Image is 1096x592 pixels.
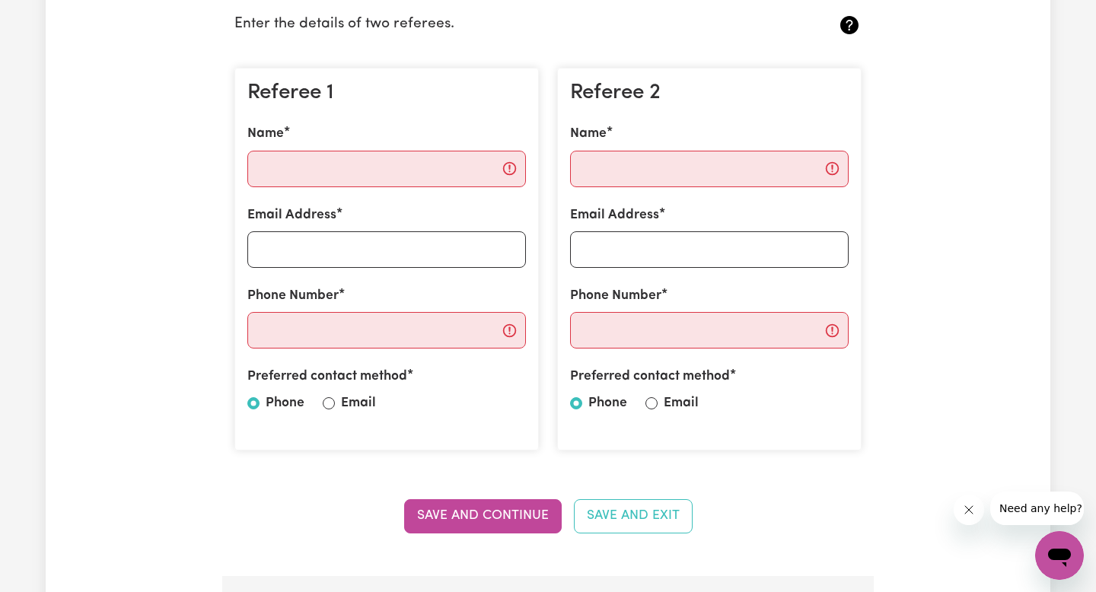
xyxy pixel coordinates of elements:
[266,393,304,413] label: Phone
[574,499,693,533] button: Save and Exit
[664,393,699,413] label: Email
[570,367,730,387] label: Preferred contact method
[234,14,757,36] p: Enter the details of two referees.
[247,367,407,387] label: Preferred contact method
[990,492,1084,525] iframe: Message from company
[247,81,526,107] h3: Referee 1
[247,286,339,306] label: Phone Number
[570,81,849,107] h3: Referee 2
[588,393,627,413] label: Phone
[570,205,659,225] label: Email Address
[247,205,336,225] label: Email Address
[570,124,607,144] label: Name
[1035,531,1084,580] iframe: Button to launch messaging window
[341,393,376,413] label: Email
[954,495,984,525] iframe: Close message
[404,499,562,533] button: Save and Continue
[570,286,661,306] label: Phone Number
[247,124,284,144] label: Name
